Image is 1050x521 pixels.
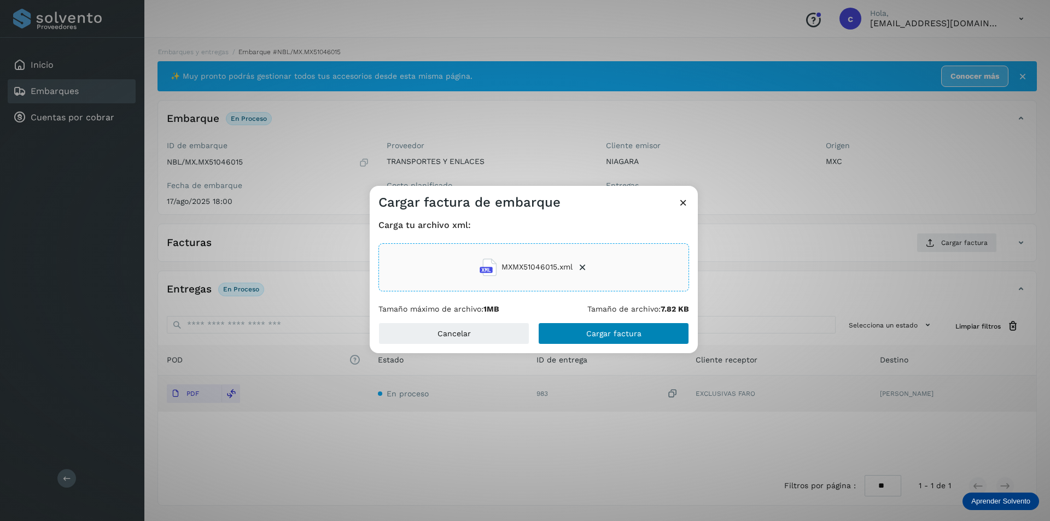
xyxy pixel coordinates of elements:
[587,305,689,314] p: Tamaño de archivo:
[378,305,499,314] p: Tamaño máximo de archivo:
[971,497,1030,506] p: Aprender Solvento
[962,493,1039,510] div: Aprender Solvento
[661,305,689,313] b: 7.82 KB
[378,323,529,344] button: Cancelar
[378,195,561,210] h3: Cargar factura de embarque
[378,220,689,230] h4: Carga tu archivo xml:
[437,330,471,337] span: Cancelar
[538,323,689,344] button: Cargar factura
[586,330,641,337] span: Cargar factura
[483,305,499,313] b: 1MB
[501,261,573,273] span: MXMX51046015.xml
